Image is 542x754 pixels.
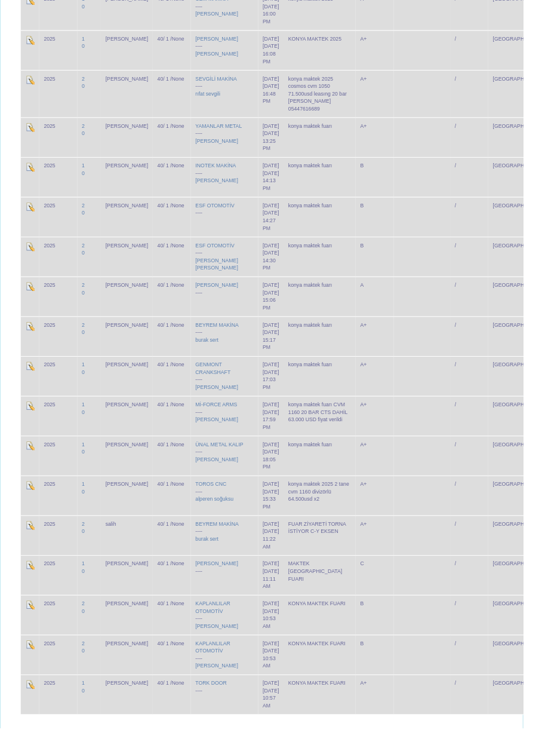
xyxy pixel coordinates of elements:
a: 0 [85,465,88,471]
div: [DATE] 15:06 PM [272,299,289,323]
td: / [466,245,506,286]
td: konya maktek fuarı CVM 1160 20 BAR CTS DAHİL 63.000 USD fiyat verildi [294,410,368,451]
td: / [466,121,506,163]
a: 2 [85,663,88,669]
td: FUAR ZİYARETİ TORNA İSTİYOR C-Y EKSEN [294,534,368,575]
a: 2 [85,251,88,257]
td: ---- [198,327,267,369]
td: ---- [198,204,267,245]
td: 40/ 1 /None [158,492,198,534]
a: 0 [85,382,88,388]
a: [PERSON_NAME] [202,581,247,587]
td: [DATE] [267,72,294,121]
td: [PERSON_NAME] [104,286,158,327]
a: [PERSON_NAME] [202,431,247,437]
td: [DATE] [267,121,294,163]
a: 2 [85,127,88,133]
td: 2025 [41,369,80,410]
img: Edit [26,36,36,46]
td: ---- [198,451,267,492]
td: / [466,31,506,72]
td: ---- [198,616,267,657]
td: / [466,451,506,492]
td: 40/ 1 /None [158,698,198,740]
a: 0 [85,135,88,141]
td: ---- [198,286,267,327]
td: KONYA MAKTEK 2025 [294,31,368,72]
td: 2025 [41,121,80,163]
a: 0 [85,217,88,223]
td: [PERSON_NAME] [104,657,158,698]
td: [PERSON_NAME] [104,698,158,740]
td: 2025 [41,72,80,121]
td: C [368,575,408,616]
a: ESF OTOMOTİV [202,210,243,216]
a: ÜNAL METAL KALIP [202,457,252,463]
td: 40/ 1 /None [158,327,198,369]
a: 0 [85,341,88,347]
a: [PERSON_NAME] [202,11,247,17]
td: KONYA MAKTEK FUARI [294,657,368,698]
td: A+ [368,72,408,121]
td: 2025 [41,204,80,245]
td: / [466,204,506,245]
a: KAPLANLILAR OTOMOTİV [202,622,239,636]
a: 2 [85,540,88,545]
img: Edit [26,456,36,466]
td: 40/ 1 /None [158,451,198,492]
td: [DATE] [267,327,294,369]
img: Edit [26,333,36,342]
td: konya maktek fuarı [294,451,368,492]
td: 2025 [41,698,80,740]
td: / [466,575,506,616]
td: 40/ 1 /None [158,72,198,121]
a: BEYREM MAKİNA [202,333,247,339]
a: [PERSON_NAME] [PERSON_NAME] [202,266,247,280]
td: [DATE] [267,163,294,204]
td: [PERSON_NAME] [104,121,158,163]
a: 1 [85,457,88,463]
a: 0 [85,424,88,430]
td: [DATE] [267,657,294,698]
td: B [368,657,408,698]
div: [DATE] 17:59 PM [272,423,289,446]
img: Edit [26,292,36,301]
img: Edit [26,663,36,672]
div: [DATE] 14:30 PM [272,258,289,281]
a: Mİ-FORCE ARMS [202,416,246,422]
a: 1 [85,375,88,381]
a: [PERSON_NAME] [202,184,247,190]
td: A+ [368,327,408,369]
td: ---- [198,369,267,410]
div: [DATE] 16:08 PM [272,44,289,68]
td: / [466,657,506,698]
td: MAKTEK [GEOGRAPHIC_DATA] FUARI [294,575,368,616]
a: KAPLANLILAR OTOMOTİV [202,663,239,677]
td: ---- [198,698,267,740]
td: B [368,616,408,657]
img: Edit [26,498,36,507]
td: KONYA MAKTEK FUARI [294,616,368,657]
td: 40/ 1 /None [158,616,198,657]
td: KONYA MAKTEK FUARI [294,698,368,740]
td: [PERSON_NAME] [104,245,158,286]
td: [PERSON_NAME] [104,616,158,657]
td: konya maktek 2025 cosmos cvm 1050 71.500usd leasıng 20 bar [PERSON_NAME] 05447616689 [294,72,368,121]
img: Edit [26,580,36,590]
td: [DATE] [267,369,294,410]
a: [PERSON_NAME] [202,53,247,59]
a: [PERSON_NAME] [202,292,247,298]
div: [DATE] 15:33 PM [272,505,289,529]
img: Edit [26,374,36,384]
td: / [466,616,506,657]
a: 0 [85,712,88,718]
td: 2025 [41,410,80,451]
td: 2025 [41,286,80,327]
td: [DATE] [267,451,294,492]
div: [DATE] 16:48 PM [272,85,289,109]
td: ---- [198,657,267,698]
td: 2025 [41,657,80,698]
td: [PERSON_NAME] [104,492,158,534]
td: konya maktek fuarı [294,121,368,163]
td: / [466,698,506,740]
